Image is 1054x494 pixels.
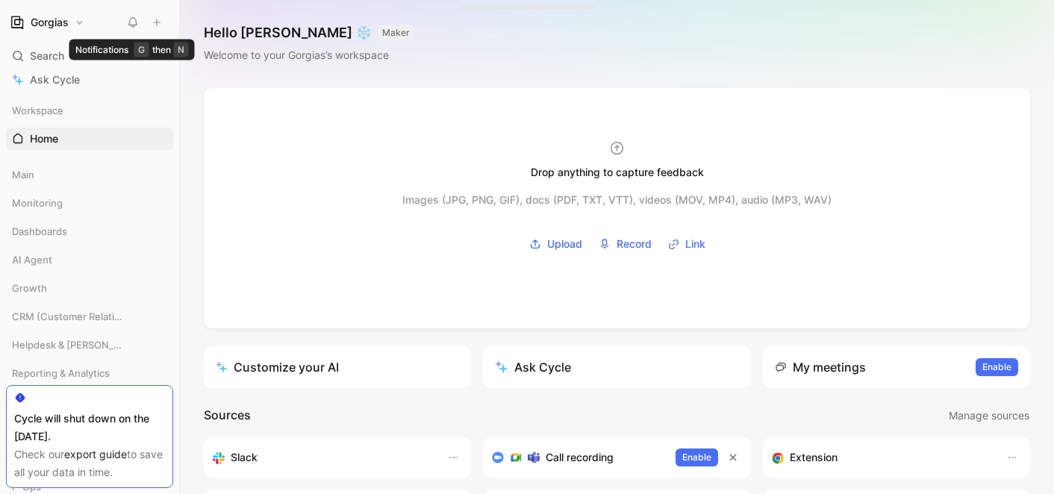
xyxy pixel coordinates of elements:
[6,192,173,219] div: Monitoring
[14,410,165,445] div: Cycle will shut down on the [DATE].
[685,235,705,253] span: Link
[12,252,52,267] span: AI Agent
[6,362,173,384] div: Reporting & Analytics
[617,235,652,253] span: Record
[12,337,126,352] span: Helpdesk & [PERSON_NAME], Rules, and Views
[12,224,67,239] span: Dashboards
[12,167,34,182] span: Main
[775,358,866,376] div: My meetings
[6,277,173,304] div: Growth
[6,163,173,186] div: Main
[30,131,58,146] span: Home
[6,277,173,299] div: Growth
[6,192,173,214] div: Monitoring
[64,448,127,460] a: export guide
[663,233,711,255] button: Link
[231,448,258,466] h3: Slack
[6,305,173,332] div: CRM (Customer Relationship Management)
[31,16,69,29] h1: Gorgias
[213,448,432,466] div: Sync your customers, send feedback and get updates in Slack
[216,358,339,376] div: Customize your AI
[12,309,125,324] span: CRM (Customer Relationship Management)
[790,448,838,466] h3: Extension
[6,248,173,275] div: AI Agent
[6,362,173,389] div: Reporting & Analytics
[6,334,173,360] div: Helpdesk & [PERSON_NAME], Rules, and Views
[30,47,64,65] span: Search
[6,128,173,150] a: Home
[12,196,63,210] span: Monitoring
[12,103,63,118] span: Workspace
[6,99,173,122] div: Workspace
[6,220,173,243] div: Dashboards
[492,448,663,466] div: Record & transcribe meetings from Zoom, Meet & Teams.
[6,305,173,328] div: CRM (Customer Relationship Management)
[402,191,832,209] div: Images (JPG, PNG, GIF), docs (PDF, TXT, VTT), videos (MOV, MP4), audio (MP3, WAV)
[30,71,80,89] span: Ask Cycle
[12,366,110,381] span: Reporting & Analytics
[12,281,47,296] span: Growth
[6,220,173,247] div: Dashboards
[982,360,1011,375] span: Enable
[378,25,414,40] button: MAKER
[593,233,657,255] button: Record
[676,448,718,466] button: Enable
[10,15,25,30] img: Gorgias
[483,346,750,388] button: Ask Cycle
[531,163,704,181] div: Drop anything to capture feedback
[682,450,711,465] span: Enable
[6,334,173,356] div: Helpdesk & [PERSON_NAME], Rules, and Views
[546,448,614,466] h3: Call recording
[948,406,1030,425] button: Manage sources
[204,24,414,42] h1: Hello [PERSON_NAME] ❄️
[204,46,414,64] div: Welcome to your Gorgias’s workspace
[495,358,571,376] div: Ask Cycle
[6,163,173,190] div: Main
[6,248,173,271] div: AI Agent
[524,233,587,255] button: Upload
[976,358,1018,376] button: Enable
[204,406,251,425] h2: Sources
[6,69,173,91] a: Ask Cycle
[949,407,1029,425] span: Manage sources
[204,346,471,388] a: Customize your AI
[772,448,991,466] div: Capture feedback from anywhere on the web
[6,12,88,33] button: GorgiasGorgias
[6,45,173,67] div: Search
[14,445,165,481] div: Check our to save all your data in time.
[547,235,582,253] span: Upload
